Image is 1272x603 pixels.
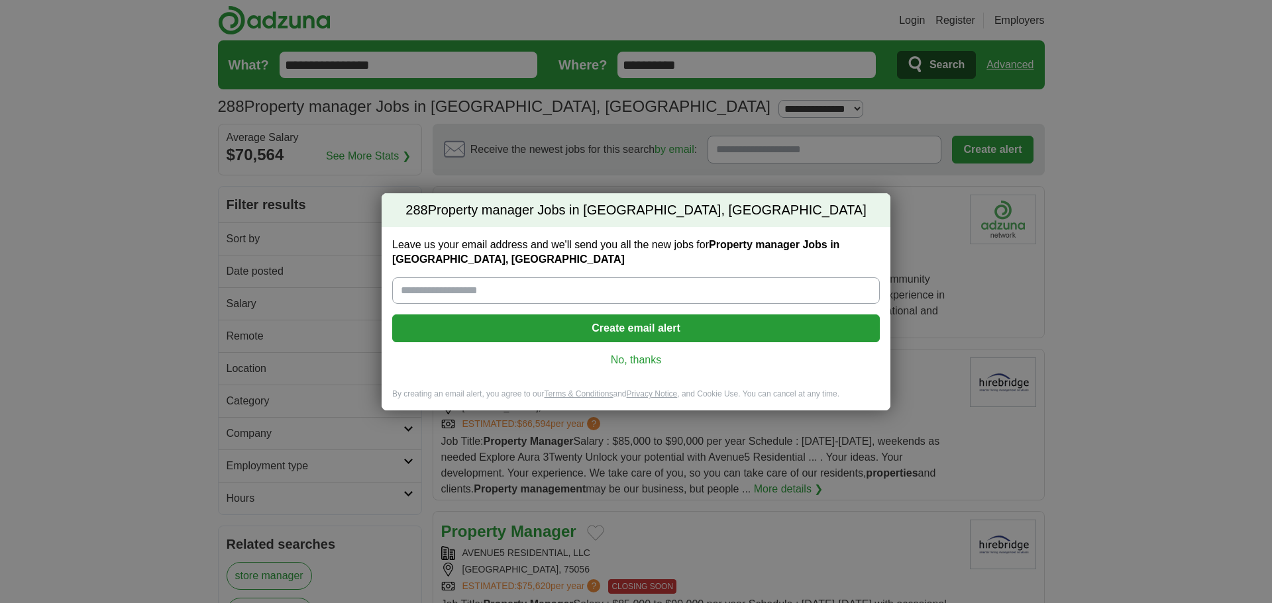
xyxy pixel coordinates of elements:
[392,238,880,267] label: Leave us your email address and we'll send you all the new jobs for
[382,193,890,228] h2: Property manager Jobs in [GEOGRAPHIC_DATA], [GEOGRAPHIC_DATA]
[544,389,613,398] a: Terms & Conditions
[382,389,890,410] div: By creating an email alert, you agree to our and , and Cookie Use. You can cancel at any time.
[403,353,869,367] a: No, thanks
[392,314,880,342] button: Create email alert
[405,201,427,220] span: 288
[627,389,678,398] a: Privacy Notice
